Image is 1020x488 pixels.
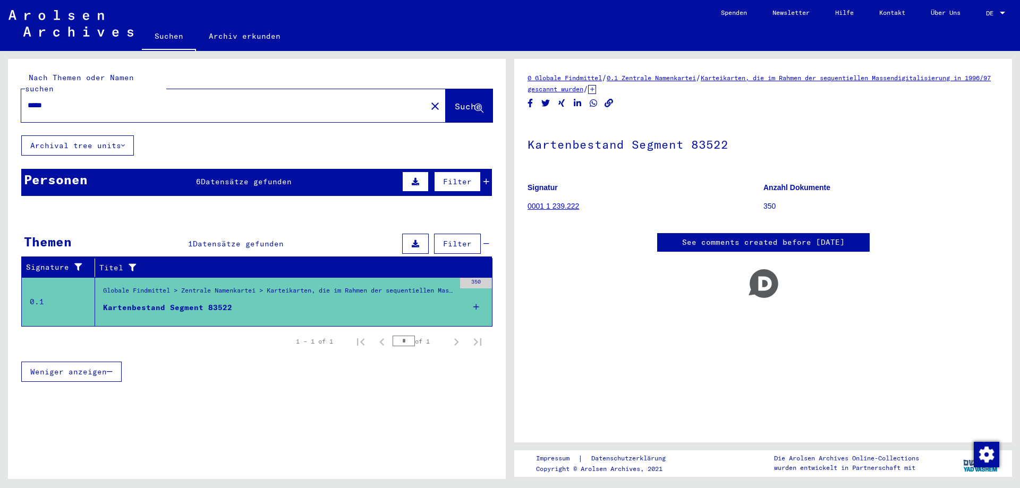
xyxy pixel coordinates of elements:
span: Filter [443,177,472,186]
img: yv_logo.png [961,450,1001,476]
span: / [696,73,701,82]
button: Suche [446,89,492,122]
p: Die Arolsen Archives Online-Collections [774,453,919,463]
p: wurden entwickelt in Partnerschaft mit [774,463,919,473]
b: Anzahl Dokumente [763,183,830,192]
p: 350 [763,201,999,212]
a: 0.1 Zentrale Namenkartei [607,74,696,82]
button: Copy link [603,97,615,110]
span: DE [986,10,998,17]
button: Archival tree units [21,135,134,156]
a: Karteikarten, die im Rahmen der sequentiellen Massendigitalisierung in 1996/97 gescannt wurden [528,74,991,93]
span: Suche [455,101,481,112]
button: Last page [467,331,488,352]
button: First page [350,331,371,352]
button: Filter [434,172,481,192]
button: Filter [434,234,481,254]
button: Weniger anzeigen [21,362,122,382]
h1: Kartenbestand Segment 83522 [528,120,999,167]
span: Datensätze gefunden [201,177,292,186]
a: 0001 1 239.222 [528,202,579,210]
button: Share on Facebook [525,97,536,110]
button: Share on Xing [556,97,567,110]
button: Clear [424,95,446,116]
span: Weniger anzeigen [30,367,107,376]
div: Globale Findmittel > Zentrale Namenkartei > Karteikarten, die im Rahmen der sequentiellen Massend... [103,286,455,301]
div: Signature [26,262,87,273]
button: Next page [446,331,467,352]
button: Share on WhatsApp [588,97,599,110]
div: Kartenbestand Segment 83522 [103,302,232,313]
div: Titel [99,262,471,273]
div: Personen [24,170,88,189]
a: 0 Globale Findmittel [528,74,602,82]
mat-label: Nach Themen oder Namen suchen [25,73,134,93]
p: Copyright © Arolsen Archives, 2021 [536,464,678,474]
button: Share on Twitter [540,97,551,110]
span: / [583,84,588,93]
a: Datenschutzerklärung [583,453,678,464]
a: Archiv erkunden [196,23,293,49]
span: / [602,73,607,82]
a: Suchen [142,23,196,51]
a: Impressum [536,453,578,464]
div: | [536,453,678,464]
img: Zustimmung ändern [974,442,999,467]
button: Previous page [371,331,393,352]
img: Arolsen_neg.svg [8,10,133,37]
mat-icon: close [429,100,441,113]
div: Titel [99,259,482,276]
b: Signatur [528,183,558,192]
span: Filter [443,239,472,249]
span: 6 [196,177,201,186]
button: Share on LinkedIn [572,97,583,110]
div: Signature [26,259,97,276]
a: See comments created before [DATE] [682,237,845,248]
